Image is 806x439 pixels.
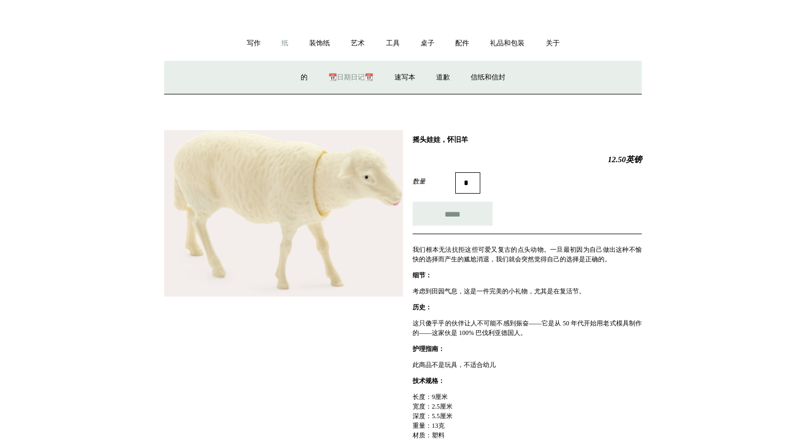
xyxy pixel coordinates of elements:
[413,246,642,263] font: 我们根本无法抗拒这些可爱又复古的点头动物。一旦最初因为自己做出这种不愉快的选择而产生的尴尬消退，我们就会突然觉得自己的选择是正确的。
[411,29,444,58] a: 桌子
[413,345,445,353] font: 护理指南：
[341,29,374,58] a: 艺术
[461,63,515,92] a: 信纸和信封
[413,272,432,279] font: 细节：
[413,178,425,185] font: 数量
[608,155,642,164] font: 12.50英镑
[272,29,298,58] a: 纸
[237,29,270,58] a: 写作
[413,361,496,369] font: 此商品不是玩具，不适合幼儿
[413,393,448,401] font: 长度：9厘米
[436,73,450,81] font: 道歉
[471,73,505,81] font: 信纸和信封
[413,403,453,410] font: 宽度：2.5厘米
[309,39,330,47] font: 装饰纸
[376,29,409,58] a: 工具
[164,130,403,297] img: 摇头娃娃，怀旧羊
[394,73,415,81] font: 速写本
[480,29,534,58] a: 礼品和包装
[291,63,317,92] a: 的
[413,320,642,337] font: 这只傻乎乎的伙伴让人不可能不感到振奋——它是从 50 年代开始用老式模具制作的——这家伙是 100% 巴伐利亚德国人。
[300,29,340,58] a: 装饰纸
[546,39,560,47] font: 关于
[421,39,434,47] font: 桌子
[385,63,425,92] a: 速写本
[328,73,373,81] font: 📆日期日记📆
[247,39,261,47] font: 写作
[413,304,432,311] font: 历史：
[413,422,445,429] font: 重量：13克
[351,39,365,47] font: 艺术
[413,288,585,295] font: 考虑到田园气息，这是一件完美的小礼物，尤其是在复活节。
[446,29,479,58] a: 配件
[426,63,460,92] a: 道歉
[281,39,288,47] font: 纸
[301,73,308,81] font: 的
[413,377,445,385] font: 技术规格：
[413,432,445,439] font: 材质：塑料
[490,39,525,47] font: 礼品和包装
[386,39,400,47] font: 工具
[455,39,469,47] font: 配件
[413,412,453,420] font: 深度：5.5厘米
[413,135,468,143] font: 摇头娃娃，怀旧羊
[536,29,569,58] a: 关于
[319,63,383,92] a: 📆日期日记📆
